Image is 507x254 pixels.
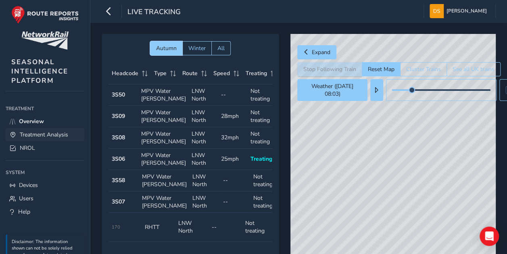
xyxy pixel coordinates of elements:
[138,149,189,170] td: MPV Water [PERSON_NAME]
[112,112,125,120] strong: 3S09
[190,170,220,191] td: LNW North
[112,134,125,141] strong: 3S08
[312,48,330,56] span: Expand
[19,195,33,202] span: Users
[297,45,336,59] button: Expand
[189,84,218,106] td: LNW North
[217,44,225,52] span: All
[18,208,30,216] span: Help
[248,84,277,106] td: Not treating
[21,31,69,50] img: customer logo
[6,192,84,205] a: Users
[6,141,84,155] a: NROL
[480,227,499,246] div: Open Intercom Messenger
[182,41,211,55] button: Winter
[6,166,84,178] div: System
[218,84,248,106] td: --
[446,4,487,18] span: [PERSON_NAME]
[6,128,84,141] a: Treatment Analysis
[209,213,242,242] td: --
[175,213,209,242] td: LNW North
[188,44,206,52] span: Winter
[112,198,125,206] strong: 3S07
[190,191,220,213] td: LNW North
[248,106,277,127] td: Not treating
[6,115,84,128] a: Overview
[11,57,68,85] span: SEASONAL INTELLIGENCE PLATFORM
[400,62,446,76] button: Cluster Trains
[20,131,68,139] span: Treatment Analysis
[220,191,251,213] td: --
[139,170,190,191] td: MPV Water [PERSON_NAME]
[112,69,138,77] span: Headcode
[6,178,84,192] a: Devices
[20,144,35,152] span: NROL
[6,103,84,115] div: Treatment
[189,106,218,127] td: LNW North
[112,224,120,230] span: 170
[189,149,218,170] td: LNW North
[218,106,248,127] td: 28mph
[138,84,189,106] td: MPV Water [PERSON_NAME]
[250,170,281,191] td: Not treating
[220,170,251,191] td: --
[250,191,281,213] td: Not treating
[112,155,125,163] strong: 3S06
[430,4,444,18] img: diamond-layout
[19,118,44,125] span: Overview
[189,127,218,149] td: LNW North
[139,191,190,213] td: MPV Water [PERSON_NAME]
[154,69,167,77] span: Type
[446,62,501,76] button: See all UK trains
[248,127,277,149] td: Not treating
[138,127,189,149] td: MPV Water [PERSON_NAME]
[211,41,231,55] button: All
[112,176,125,184] strong: 3S58
[138,106,189,127] td: MPV Water [PERSON_NAME]
[156,44,177,52] span: Autumn
[362,62,400,76] button: Reset Map
[250,155,272,163] span: Treating
[430,4,490,18] button: [PERSON_NAME]
[150,41,182,55] button: Autumn
[213,69,230,77] span: Speed
[218,149,248,170] td: 25mph
[218,127,248,149] td: 32mph
[142,213,175,242] td: RHTT
[242,213,275,242] td: Not treating
[11,6,79,24] img: rr logo
[182,69,198,77] span: Route
[19,181,38,189] span: Devices
[246,69,267,77] span: Treating
[297,79,367,101] button: Weather ([DATE] 08:03)
[127,7,181,18] span: Live Tracking
[6,205,84,218] a: Help
[112,91,125,99] strong: 3S50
